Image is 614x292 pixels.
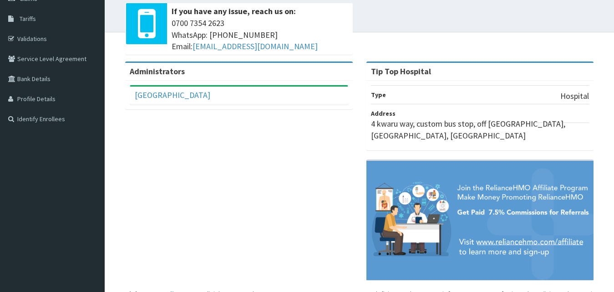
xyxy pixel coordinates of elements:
span: Tariffs [20,15,36,23]
a: [EMAIL_ADDRESS][DOMAIN_NAME] [193,41,318,51]
img: provider-team-banner.png [366,161,594,280]
p: Hospital [560,90,589,102]
b: If you have any issue, reach us on: [172,6,296,16]
a: [GEOGRAPHIC_DATA] [135,90,210,100]
b: Type [371,91,386,99]
b: Administrators [130,66,185,77]
b: Address [371,109,396,118]
strong: Tip Top Hospital [371,66,431,77]
span: 0700 7354 2623 WhatsApp: [PHONE_NUMBER] Email: [172,17,348,52]
p: 4 kwaru way, custom bus stop, off [GEOGRAPHIC_DATA], [GEOGRAPHIC_DATA], [GEOGRAPHIC_DATA] [371,118,589,141]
